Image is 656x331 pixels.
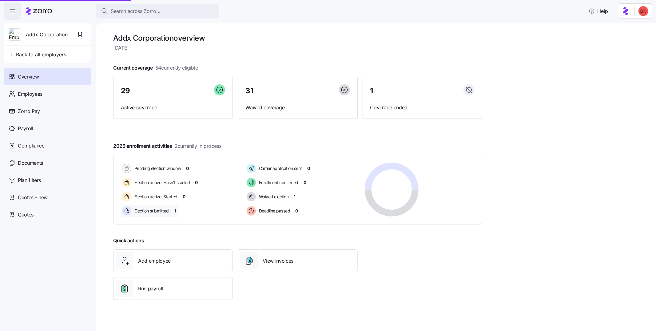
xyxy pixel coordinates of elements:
span: Plan filters [18,176,41,184]
button: Help [584,5,613,17]
span: 1 [294,194,296,200]
a: Employees [4,85,91,103]
span: Waived coverage [245,104,350,111]
span: 0 [304,180,306,186]
span: Zorro Pay [18,107,40,115]
span: Addx Corporation [26,31,68,38]
span: Election active: Started [133,194,177,200]
span: 31 [245,87,253,95]
button: Search across Zorro... [96,4,219,18]
span: 0 [186,165,189,172]
span: View invoices [263,257,293,265]
span: Enrollment confirmed [257,180,298,186]
span: [DATE] [113,44,482,52]
a: Quotes - new [4,189,91,206]
span: Run payroll [138,285,163,293]
span: Overview [18,73,39,81]
a: Payroll [4,120,91,137]
span: Active coverage [121,104,225,111]
span: 0 [195,180,198,186]
span: Back to all employers [9,51,66,58]
span: Deadline passed [257,208,290,214]
span: 29 [121,87,130,95]
span: Compliance [18,142,45,150]
span: Quotes [18,211,34,219]
span: Documents [18,159,43,167]
span: Employees [18,90,42,98]
span: 0 [295,208,298,214]
span: 1 [174,208,176,214]
a: Quotes [4,206,91,223]
span: Election active: Hasn't started [133,180,190,186]
img: 53e82853980611afef66768ee98075c5 [638,6,648,16]
a: Compliance [4,137,91,154]
span: Payroll [18,125,33,132]
img: Employer logo [9,29,21,41]
h1: Addx Corporation overview [113,33,482,43]
span: 0 [307,165,310,172]
span: Waived election [257,194,289,200]
span: Help [589,7,608,15]
span: Search across Zorro... [111,7,161,15]
a: Zorro Pay [4,103,91,120]
a: Documents [4,154,91,172]
a: Plan filters [4,172,91,189]
span: 2 currently in process [175,142,221,150]
span: Current coverage [113,64,198,72]
a: Overview [4,68,91,85]
span: 1 [370,87,373,95]
span: 0 [183,194,185,200]
span: 54 currently eligible [155,64,198,72]
span: Pending election window [133,165,181,172]
span: Quotes - new [18,194,48,201]
span: Quick actions [113,237,144,244]
span: Election submitted [133,208,169,214]
button: Back to all employers [6,48,69,61]
span: Carrier application sent [257,165,302,172]
span: Add employee [138,257,171,265]
span: Coverage ended [370,104,475,111]
span: 2025 enrollment activities [113,142,221,150]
